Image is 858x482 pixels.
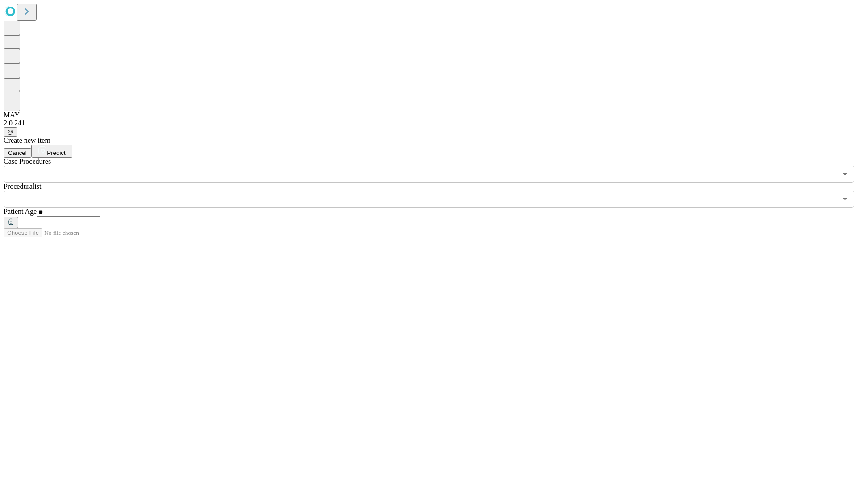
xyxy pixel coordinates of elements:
span: Cancel [8,150,27,156]
button: Open [839,193,851,205]
span: @ [7,129,13,135]
span: Scheduled Procedure [4,158,51,165]
span: Proceduralist [4,183,41,190]
button: Predict [31,145,72,158]
button: Cancel [4,148,31,158]
span: Predict [47,150,65,156]
span: Patient Age [4,208,37,215]
div: 2.0.241 [4,119,854,127]
button: Open [839,168,851,180]
div: MAY [4,111,854,119]
span: Create new item [4,137,50,144]
button: @ [4,127,17,137]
